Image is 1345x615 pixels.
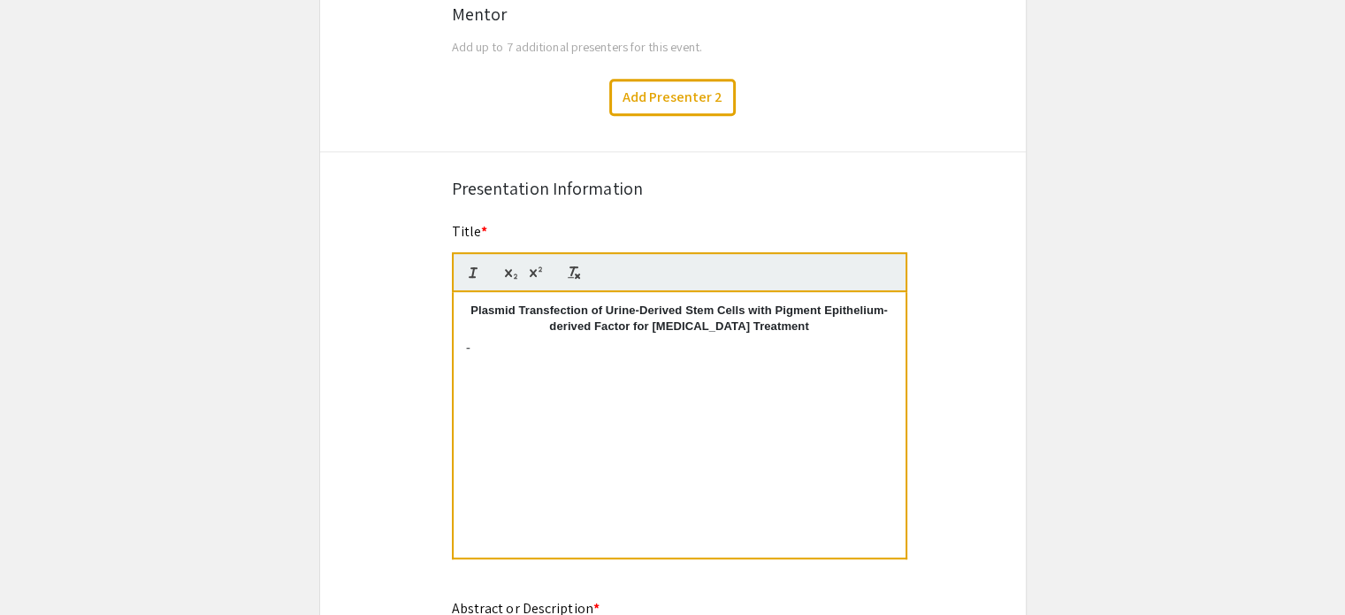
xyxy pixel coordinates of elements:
span: Add up to 7 additional presenters for this event. [452,38,703,55]
strong: Plasmid Transfection of Urine-Derived Stem Cells with Pigment Epithelium-derived Factor for [MEDI... [470,304,888,333]
div: Presentation Information [452,175,894,202]
mat-label: Title [452,222,488,241]
button: Add Presenter 2 [609,79,736,116]
iframe: Chat [13,535,75,602]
